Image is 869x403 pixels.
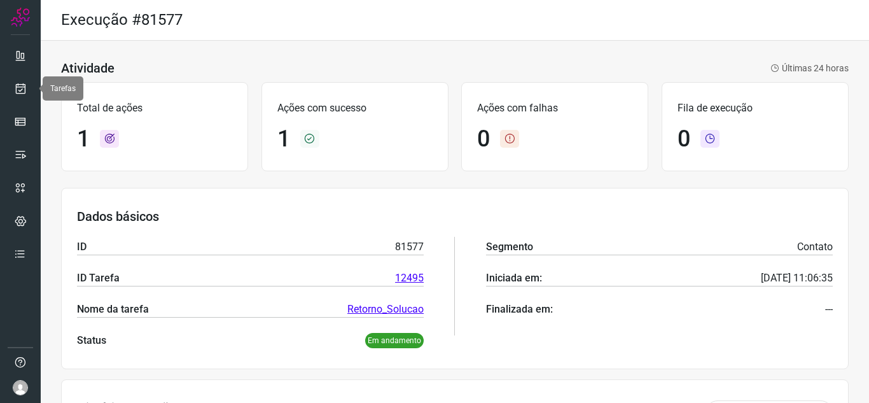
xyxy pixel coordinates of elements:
img: avatar-user-boy.jpg [13,380,28,395]
h2: Execução #81577 [61,11,183,29]
p: Ações com sucesso [277,101,433,116]
p: Últimas 24 horas [770,62,849,75]
a: Retorno_Solucao [347,302,424,317]
span: Tarefas [50,84,76,93]
p: Iniciada em: [486,271,542,286]
p: Em andamento [365,333,424,348]
p: [DATE] 11:06:35 [761,271,833,286]
h1: 0 [678,125,690,153]
p: Nome da tarefa [77,302,149,317]
h3: Dados básicos [77,209,833,224]
h1: 0 [477,125,490,153]
img: Logo [11,8,30,27]
h1: 1 [277,125,290,153]
p: 81577 [395,239,424,255]
p: Status [77,333,106,348]
p: Finalizada em: [486,302,553,317]
h3: Atividade [61,60,115,76]
p: ID [77,239,87,255]
p: Total de ações [77,101,232,116]
p: ID Tarefa [77,271,120,286]
p: Contato [797,239,833,255]
p: Ações com falhas [477,101,632,116]
p: Segmento [486,239,533,255]
p: Fila de execução [678,101,833,116]
h1: 1 [77,125,90,153]
p: --- [825,302,833,317]
a: 12495 [395,271,424,286]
